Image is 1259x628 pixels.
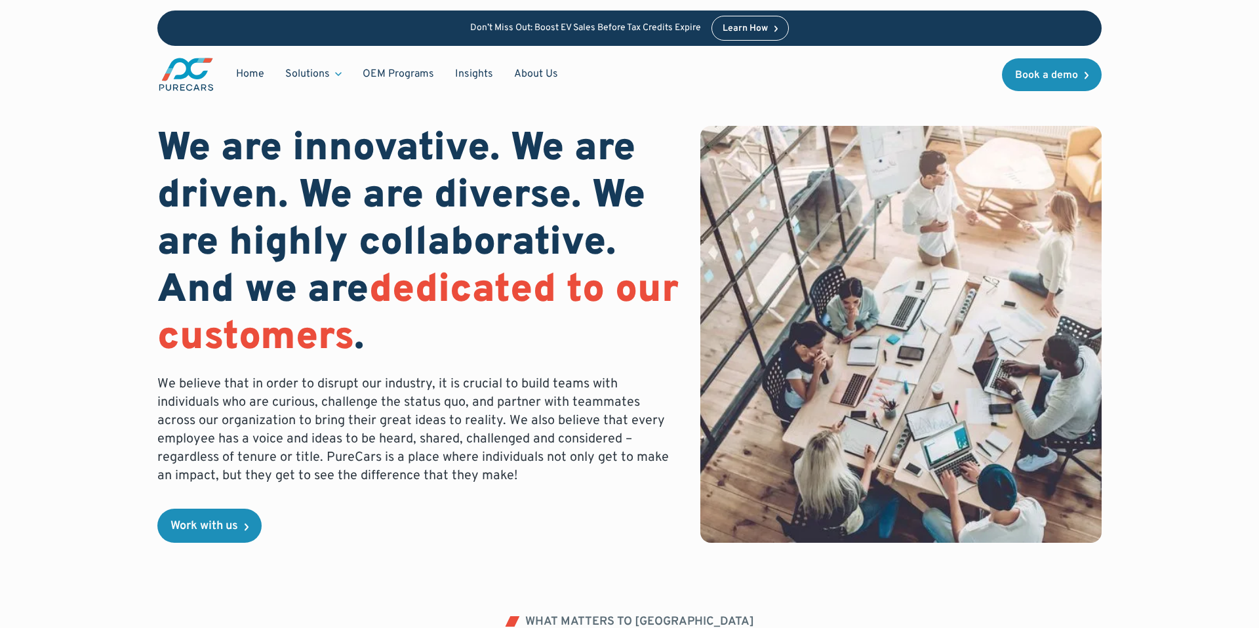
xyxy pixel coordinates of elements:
a: Book a demo [1002,58,1102,91]
a: Work with us [157,509,262,543]
div: Solutions [285,67,330,81]
span: dedicated to our customers [157,266,679,363]
a: OEM Programs [352,62,445,87]
div: Work with us [170,520,238,532]
p: Don’t Miss Out: Boost EV Sales Before Tax Credits Expire [470,23,701,34]
img: bird eye view of a team working together [700,126,1102,543]
div: Book a demo [1015,70,1078,81]
a: About Us [504,62,569,87]
div: WHAT MATTERS TO [GEOGRAPHIC_DATA] [525,616,754,628]
a: Learn How [711,16,789,41]
a: main [157,56,215,92]
p: We believe that in order to disrupt our industry, it is crucial to build teams with individuals w... [157,375,679,485]
h1: We are innovative. We are driven. We are diverse. We are highly collaborative. And we are . [157,126,679,362]
div: Solutions [275,62,352,87]
img: purecars logo [157,56,215,92]
div: Learn How [723,24,768,33]
a: Home [226,62,275,87]
a: Insights [445,62,504,87]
